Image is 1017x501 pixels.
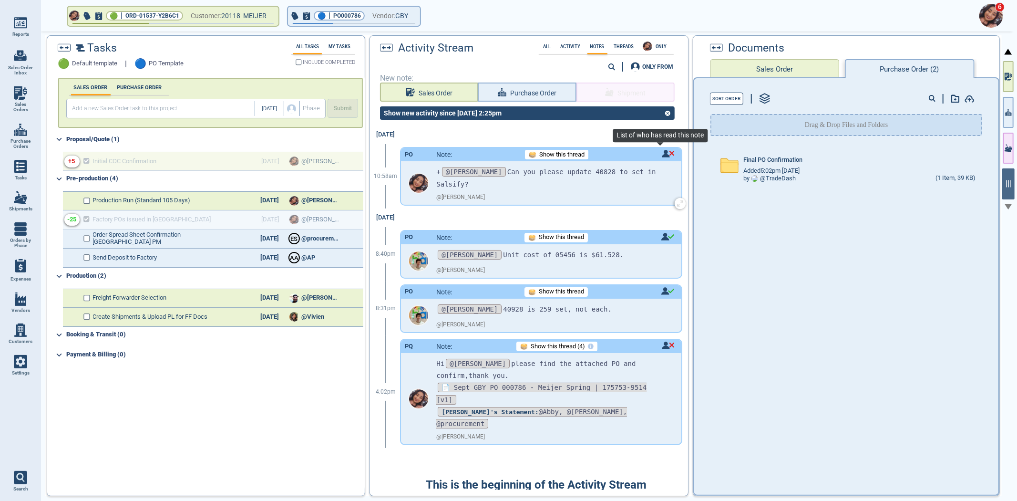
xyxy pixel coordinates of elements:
[743,175,796,182] div: by @ TradeDash
[318,13,326,19] span: 🔵
[395,10,408,22] span: GBY
[409,306,428,325] img: Avatar
[405,151,413,158] div: PO
[558,44,584,49] label: Activity
[14,222,27,236] img: menu_icon
[531,343,585,350] span: Show this thread (4)
[262,106,277,112] span: [DATE]
[478,83,576,102] button: Purchase Order
[436,383,647,404] span: 📄 Sept GBY PO 000786 - Meijer Spring | 175753-9514 [v1]
[398,42,473,54] span: Activity Stream
[419,87,452,99] span: Sales Order
[121,11,123,21] span: |
[69,10,80,21] img: Avatar
[303,60,355,65] span: INCLUDE COMPLETED
[805,120,888,130] p: Drag & Drop Files and Folders
[72,60,118,67] span: Default template
[93,313,208,321] span: Create Shipments & Upload PL for FF Docs
[125,11,179,21] span: ORD-01537-Y2B6C1
[436,234,452,241] span: Note:
[14,123,27,136] img: menu_icon
[529,151,536,158] img: Pancakes
[528,288,536,296] img: Pancakes
[436,267,485,274] span: @ [PERSON_NAME]
[8,102,33,113] span: Sales Orders
[710,93,743,105] button: Sort Order
[14,292,27,306] img: menu_icon
[301,254,315,261] span: @AP
[436,288,452,296] span: Note:
[528,234,536,241] img: Pancakes
[541,44,554,49] label: All
[71,84,111,91] label: SALES ORDER
[14,355,27,368] img: menu_icon
[14,324,27,337] img: menu_icon
[301,313,324,321] span: @Vivien
[243,12,267,20] span: MEIJER
[9,206,32,212] span: Shipments
[93,294,167,302] span: Freight Forwarder Selection
[301,197,339,204] span: @[PERSON_NAME]
[376,251,396,258] span: 8:40pm
[426,479,647,492] span: This is the beginning of the Activity Stream
[643,42,652,51] img: Avatar
[442,408,539,416] strong: [PERSON_NAME]'s Statement:
[14,191,27,204] img: menu_icon
[436,166,667,190] p: + Can you please update 40828 to set in Salsify?
[438,304,502,314] span: @[PERSON_NAME]
[301,294,339,302] span: @[PERSON_NAME]
[114,84,165,91] label: PURCHASE ORDER
[67,269,363,284] div: Production (2)
[288,7,420,26] button: 🔵|PO000786Vendor:GBY
[253,294,286,302] div: [DATE]
[376,305,396,312] span: 8:31pm
[13,486,28,492] span: Search
[751,175,758,182] img: Avatar
[253,235,286,242] div: [DATE]
[436,249,667,261] p: Unit cost of 05456 is $61.528.
[845,59,975,78] button: Purchase Order (2)
[743,157,802,164] span: Final PO Confirmation
[380,74,678,83] span: New note:
[446,359,510,368] span: @[PERSON_NAME]
[329,11,330,21] span: |
[436,343,452,350] span: Note:
[935,175,976,182] div: (1 Item, 39 KB)
[67,132,363,147] div: Proposal/Quote (1)
[539,234,584,241] span: Show this thread
[539,151,585,158] span: Show this thread
[743,167,800,175] span: Added 5:02pm [DATE]
[149,60,184,67] span: PO Template
[8,238,33,249] span: Orders by Phase
[380,83,478,102] button: Sales Order
[221,10,243,22] span: 20118
[12,31,29,37] span: Reports
[371,209,400,227] div: [DATE]
[67,347,363,363] div: Payment & Billing (0)
[436,151,452,158] span: Note:
[14,86,27,100] img: menu_icon
[995,2,1005,12] span: 6
[253,197,286,204] div: [DATE]
[289,312,299,322] img: Avatar
[11,308,30,313] span: Vendors
[405,288,413,295] div: PO
[371,125,400,144] div: [DATE]
[67,216,76,223] div: -25
[293,44,322,49] label: All Tasks
[93,231,238,246] span: Order Spread Sheet Confirmation - [GEOGRAPHIC_DATA] PM
[58,58,70,69] span: 🟢
[662,342,675,349] img: unread icon
[965,95,975,103] img: add-document
[436,358,667,382] p: Hi please find the attached PO and confirm,thank you.
[15,175,27,181] span: Tasks
[661,233,675,240] img: unread icon
[289,253,299,262] div: A A
[436,322,485,328] span: @ [PERSON_NAME]
[405,234,413,241] div: PO
[68,7,278,26] button: Avatar🟢|ORD-01537-Y2B6C1Customer:20118 MEIJER
[539,288,584,295] span: Show this thread
[710,59,839,78] button: Sales Order
[289,196,299,206] img: Avatar
[8,138,33,149] span: Purchase Orders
